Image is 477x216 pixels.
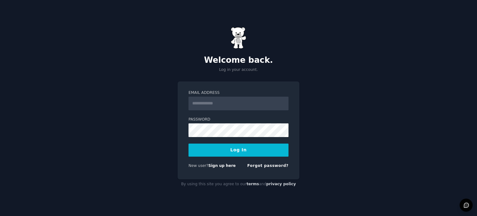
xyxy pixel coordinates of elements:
[178,67,299,73] p: Log in your account.
[189,163,208,168] span: New user?
[189,144,288,157] button: Log In
[178,179,299,189] div: By using this site you agree to our and
[189,90,288,96] label: Email Address
[247,163,288,168] a: Forgot password?
[189,117,288,122] label: Password
[231,27,246,49] img: Gummy Bear
[208,163,236,168] a: Sign up here
[247,182,259,186] a: terms
[266,182,296,186] a: privacy policy
[178,55,299,65] h2: Welcome back.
